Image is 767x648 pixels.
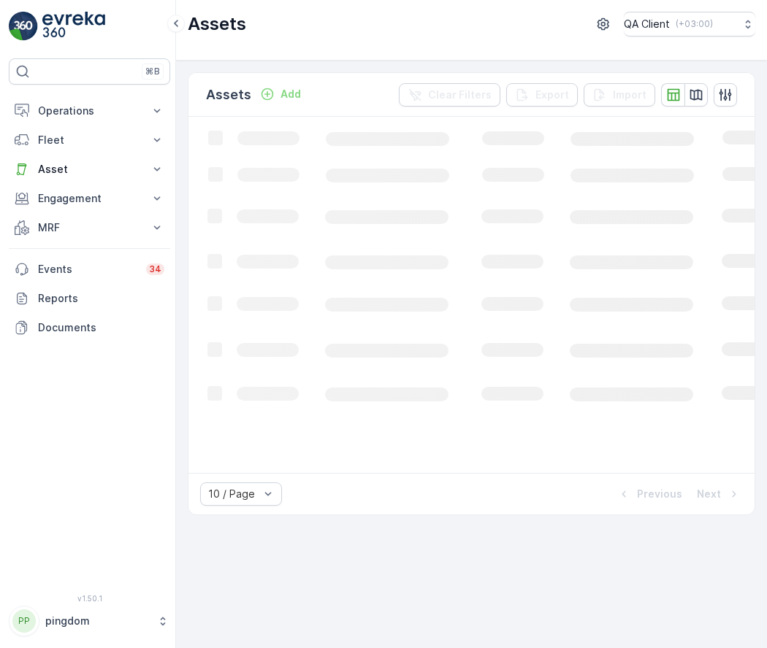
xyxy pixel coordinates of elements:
a: Reports [9,284,170,313]
p: Assets [206,85,251,105]
span: v 1.50.1 [9,594,170,603]
p: Documents [38,320,164,335]
p: MRF [38,220,141,235]
p: Export [535,88,569,102]
p: Assets [188,12,246,36]
button: QA Client(+03:00) [624,12,755,36]
p: Next [697,487,721,501]
button: Add [254,85,307,103]
p: Engagement [38,191,141,206]
button: MRF [9,213,170,242]
p: Events [38,262,137,277]
button: Next [695,485,743,503]
p: Clear Filters [428,88,492,102]
p: Add [281,87,301,101]
button: Operations [9,96,170,126]
button: Import [584,83,655,107]
button: Engagement [9,184,170,213]
p: Previous [637,487,682,501]
button: Asset [9,155,170,184]
p: Import [613,88,646,102]
button: PPpingdom [9,606,170,636]
img: logo_light-DOdMpM7g.png [42,12,105,41]
div: PP [12,609,36,633]
p: ( +03:00 ) [676,18,713,30]
p: ⌘B [145,66,160,77]
p: Fleet [38,133,141,147]
a: Documents [9,313,170,342]
button: Export [506,83,578,107]
button: Previous [615,485,684,503]
button: Clear Filters [399,83,500,107]
img: logo [9,12,38,41]
p: QA Client [624,17,670,31]
p: Asset [38,162,141,177]
button: Fleet [9,126,170,155]
p: Reports [38,291,164,306]
p: pingdom [45,614,150,628]
a: Events34 [9,255,170,284]
p: Operations [38,104,141,118]
p: 34 [149,263,161,275]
